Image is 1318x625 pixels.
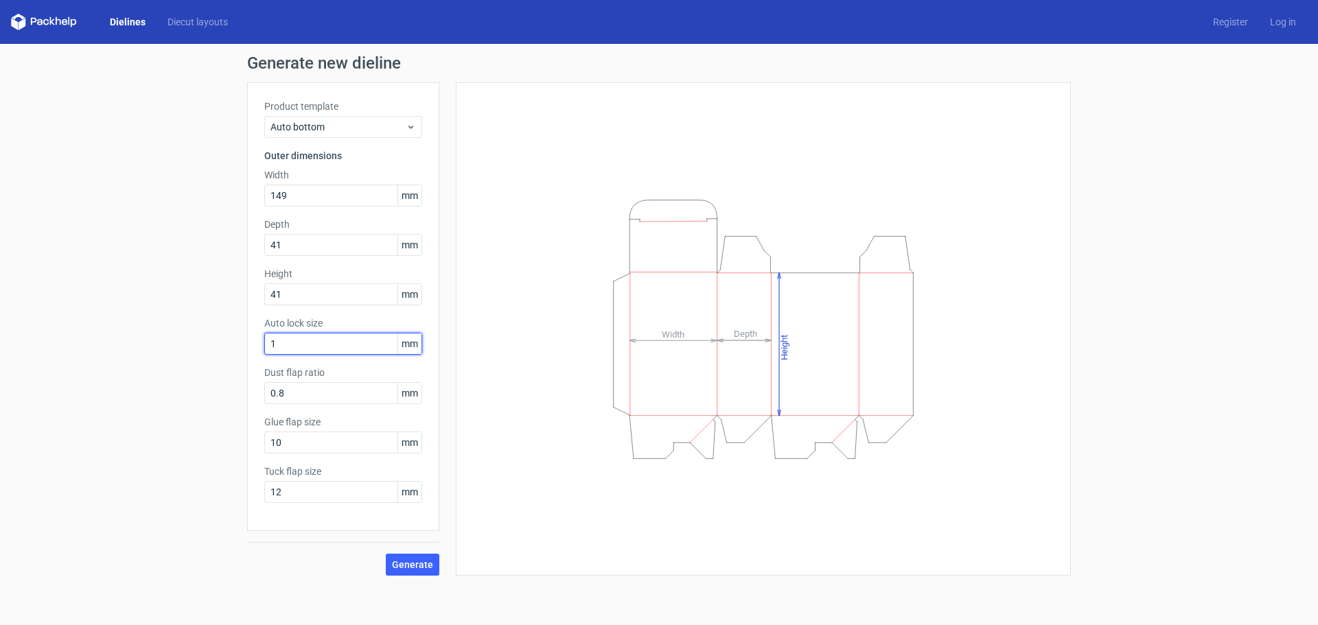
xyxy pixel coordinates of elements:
[734,329,757,339] tspan: Depth
[779,334,789,359] tspan: Height
[397,432,421,453] span: mm
[392,560,433,569] span: Generate
[264,366,422,379] label: Dust flap ratio
[1202,15,1259,29] a: Register
[397,284,421,305] span: mm
[397,482,421,502] span: mm
[264,99,422,113] label: Product template
[99,15,157,29] a: Dielines
[662,329,684,339] tspan: Width
[264,464,422,478] label: Tuck flap size
[264,217,422,231] label: Depth
[264,267,422,281] label: Height
[247,55,1071,71] h1: Generate new dieline
[386,554,439,576] button: Generate
[1259,15,1307,29] a: Log in
[270,120,406,134] span: Auto bottom
[264,149,422,163] h3: Outer dimensions
[264,316,422,330] label: Auto lock size
[397,383,421,403] span: mm
[157,15,239,29] a: Diecut layouts
[397,185,421,206] span: mm
[397,235,421,255] span: mm
[264,168,422,182] label: Width
[397,333,421,354] span: mm
[264,415,422,429] label: Glue flap size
